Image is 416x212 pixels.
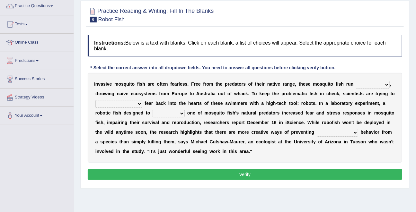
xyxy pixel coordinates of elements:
b: o [191,91,194,96]
b: i [328,81,329,87]
b: i [381,91,383,96]
b: t [277,101,279,106]
b: r [228,81,229,87]
b: v [107,81,110,87]
b: u [221,91,224,96]
b: b [334,101,337,106]
b: s [202,91,205,96]
b: i [231,101,233,106]
b: , [295,81,296,87]
b: t [95,91,97,96]
b: s [357,91,360,96]
b: e [183,101,186,106]
b: o [207,81,209,87]
b: o [157,81,160,87]
b: r [366,101,367,106]
b: u [348,81,351,87]
b: o [286,91,289,96]
b: t [198,101,199,106]
b: e [363,101,366,106]
b: b [155,101,158,106]
b: t [272,91,274,96]
b: n [320,101,323,106]
b: s [199,101,202,106]
b: o [317,81,320,87]
b: t [205,91,206,96]
b: n [109,91,112,96]
button: Verify [88,169,402,180]
b: h [217,81,220,87]
b: r [100,91,101,96]
b: f [309,91,311,96]
b: h [188,101,191,106]
a: Online Class [0,34,74,50]
b: b [306,101,309,106]
b: r [369,91,370,96]
b: t [172,101,174,106]
b: f [145,101,146,106]
b: e [126,91,128,96]
b: y [350,101,353,106]
b: n [383,91,385,96]
b: o [204,101,207,106]
b: n [352,91,355,96]
b: m [165,91,169,96]
b: i [262,81,263,87]
b: g [385,91,388,96]
b: e [229,81,232,87]
b: e [152,81,155,87]
b: p [225,81,228,87]
b: s [218,101,220,106]
b: g [111,91,114,96]
b: t [329,81,331,87]
b: c [243,91,246,96]
b: o [293,101,296,106]
b: m [295,91,299,96]
b: r [283,81,284,87]
b: r [242,81,243,87]
b: t [289,101,291,106]
b: m [233,101,236,106]
b: a [366,91,369,96]
b: h [97,91,100,96]
b: e [262,91,265,96]
b: n [165,81,168,87]
b: e [278,81,280,87]
b: h [315,91,318,96]
b: r [150,81,152,87]
b: o [346,101,349,106]
b: o [309,101,312,106]
b: s [144,91,146,96]
b: s [343,91,346,96]
b: h [329,91,332,96]
b: o [392,91,395,96]
b: e [185,91,187,96]
b: c [305,91,307,96]
b: e [180,81,182,87]
b: e [371,91,373,96]
b: n [117,91,120,96]
b: o [239,81,242,87]
b: s [312,91,315,96]
b: e [220,101,223,106]
b: v [123,91,126,96]
b: s [361,91,364,96]
b: a [332,101,334,106]
b: p [267,91,270,96]
b: c [281,101,284,106]
b: a [119,91,122,96]
b: f [203,81,205,87]
b: o [174,101,177,106]
a: Success Stories [0,70,74,86]
b: a [148,81,150,87]
h2: Practice Reading & Writing: Fill In The Blanks [88,6,214,22]
b: i [139,81,140,87]
b: e [163,81,165,87]
b: n [170,101,173,106]
b: r [346,81,348,87]
b: r [263,81,265,87]
b: i [106,81,107,87]
b: l [296,101,297,106]
a: Predictions [0,52,74,68]
b: i [367,101,368,106]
